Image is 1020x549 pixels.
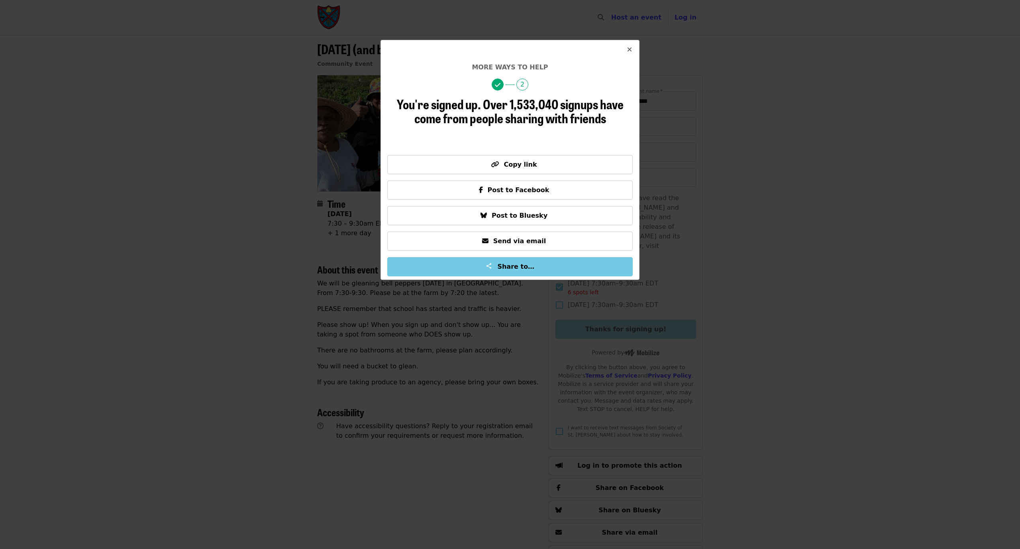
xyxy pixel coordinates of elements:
i: facebook-f icon [479,186,483,194]
i: times icon [627,46,632,53]
span: More ways to help [472,63,548,71]
i: check icon [495,81,500,89]
span: Copy link [504,161,537,168]
button: Send via email [387,232,633,251]
span: Post to Bluesky [492,212,547,219]
button: Copy link [387,155,633,174]
span: 2 [516,79,528,91]
span: Send via email [493,237,546,245]
i: link icon [491,161,499,168]
span: Over 1,533,040 signups have come from people sharing with friends [414,94,624,127]
span: You're signed up. [397,94,481,113]
button: Post to Bluesky [387,206,633,225]
span: Post to Facebook [488,186,549,194]
img: Share [486,263,492,269]
span: Share to… [497,263,534,270]
i: envelope icon [482,237,488,245]
button: Close [620,40,639,59]
i: bluesky icon [481,212,487,219]
button: Post to Facebook [387,181,633,200]
button: Share to… [387,257,633,276]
